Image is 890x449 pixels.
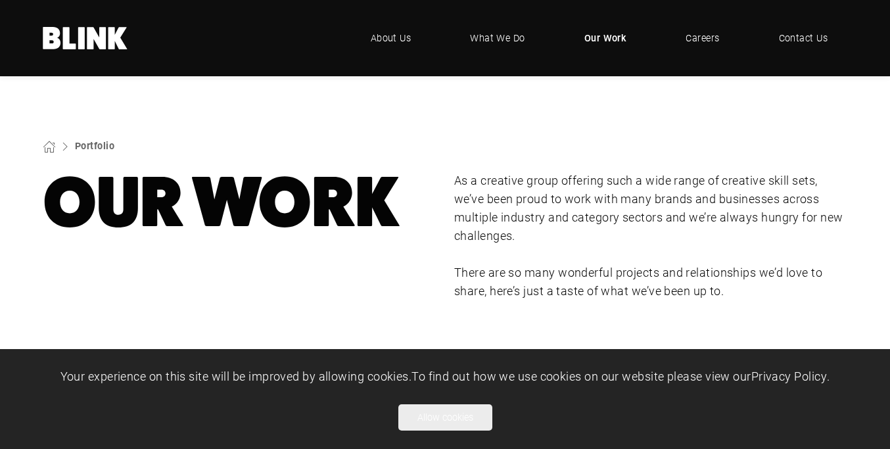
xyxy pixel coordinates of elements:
a: Careers [666,18,739,58]
span: Your experience on this site will be improved by allowing cookies. To find out how we use cookies... [60,368,830,384]
span: Our Work [584,31,627,45]
p: As a creative group offering such a wide range of creative skill sets, we’ve been proud to work w... [454,172,847,245]
h1: Our Work [43,172,436,233]
a: Privacy Policy [751,368,827,384]
button: Allow cookies [398,404,492,431]
span: What We Do [470,31,525,45]
a: About Us [351,18,431,58]
span: Contact Us [779,31,828,45]
a: What We Do [450,18,545,58]
a: Our Work [565,18,647,58]
a: Portfolio [75,139,114,152]
span: Careers [686,31,719,45]
span: About Us [371,31,411,45]
a: Home [43,27,128,49]
p: There are so many wonderful projects and relationships we’d love to share, here’s just a taste of... [454,264,847,300]
a: Contact Us [759,18,848,58]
